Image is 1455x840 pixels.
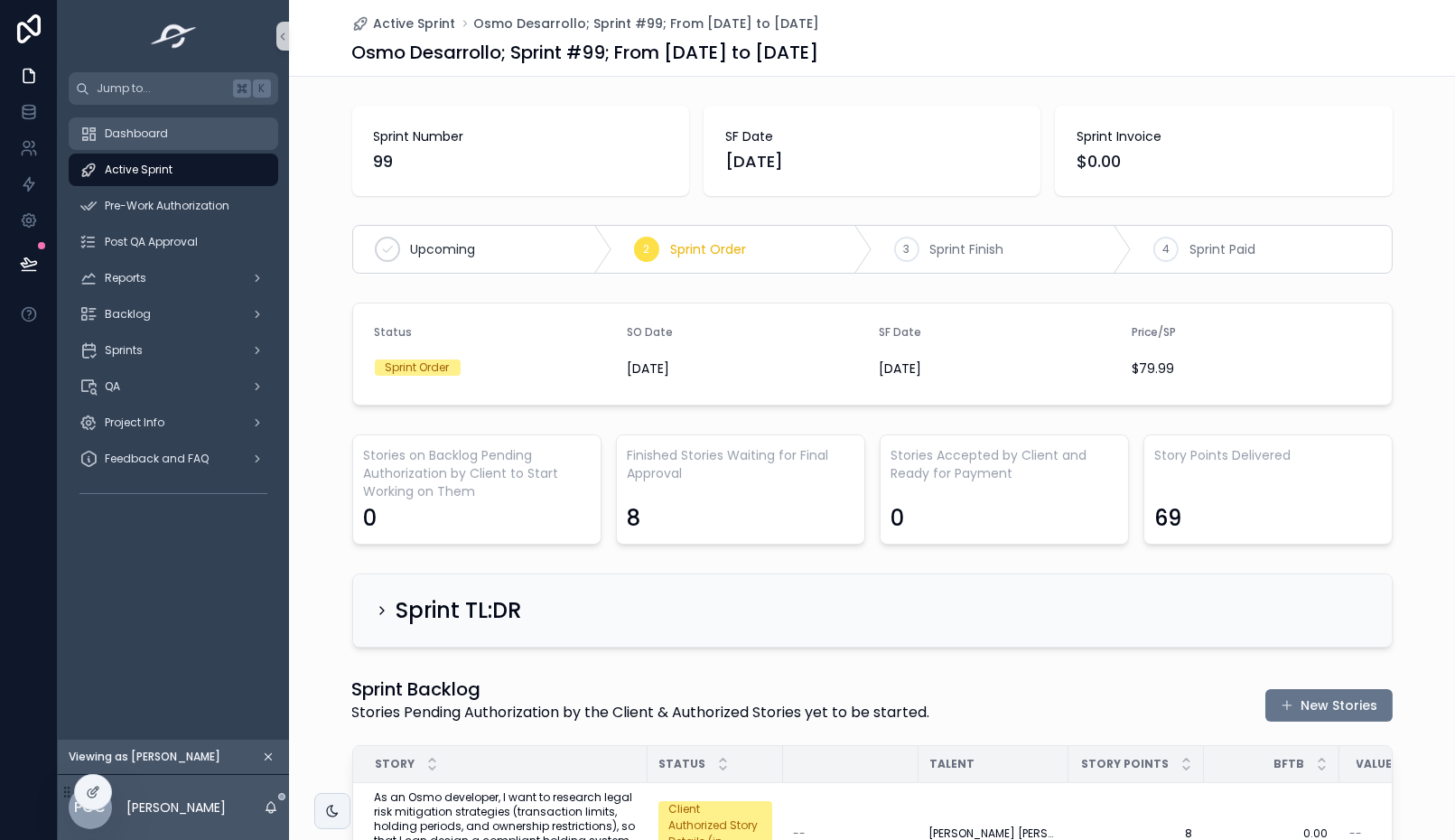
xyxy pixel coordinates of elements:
p: [PERSON_NAME] [126,798,226,817]
h2: Sprint TL:DR [396,596,522,625]
span: Sprint Invoice [1077,127,1370,145]
span: $0.00 [1077,149,1370,174]
h3: Finished Stories Waiting for Final Approval [628,446,853,482]
button: New Stories [1265,689,1393,722]
span: SF Date [880,324,922,340]
span: Backlog [105,307,151,322]
a: Active Sprint [69,154,278,186]
span: Upcoming [411,240,476,258]
a: QA [69,370,278,403]
span: Sprints [105,343,143,358]
div: 0 [364,504,378,533]
span: Story Points [1082,757,1170,771]
a: Reports [69,262,278,294]
span: Active Sprint [105,163,173,177]
span: 2 [644,242,650,257]
span: Value Points [1357,757,1441,771]
div: scrollable content [58,105,289,531]
span: Project Info [105,415,164,430]
span: Reports [105,271,146,285]
span: [DATE] [725,149,1019,174]
span: Status [375,324,413,340]
span: 4 [1162,242,1170,257]
a: Dashboard [69,117,278,150]
span: QA [105,379,120,394]
a: Osmo Desarrollo; Sprint #99; From [DATE] to [DATE] [474,14,820,33]
span: K [255,81,269,96]
span: Viewing as [PERSON_NAME] [69,750,220,764]
a: Pre-Work Authorization [69,190,278,222]
span: Sprint Order [670,240,746,258]
a: Active Sprint [352,14,456,33]
span: Story [376,757,415,771]
h1: Sprint Backlog [352,677,930,702]
span: Price/SP [1132,324,1176,340]
span: Pre-Work Authorization [105,199,229,213]
iframe: Spotlight [2,87,34,119]
span: [DATE] [627,359,865,378]
span: Dashboard [105,126,168,141]
a: Feedback and FAQ [69,443,278,475]
span: Feedback and FAQ [105,452,209,466]
a: Post QA Approval [69,226,278,258]
span: SF Date [725,127,1019,145]
a: Sprints [69,334,278,367]
img: App logo [145,22,202,51]
span: Post QA Approval [105,235,198,249]
div: 69 [1155,504,1182,533]
span: Sprint Paid [1189,240,1255,258]
span: Status [659,757,706,771]
button: Jump to...K [69,72,278,105]
a: Backlog [69,298,278,331]
div: 0 [891,504,905,533]
span: Sprint Finish [930,240,1004,258]
span: 3 [903,242,909,257]
span: SO Date [627,324,673,340]
h3: Stories on Backlog Pending Authorization by Client to Start Working on Them [364,446,590,500]
span: Talent [930,757,975,771]
span: Jump to... [97,81,226,96]
span: [DATE] [880,359,1118,378]
div: Sprint Order [386,359,450,376]
h3: Stories Accepted by Client and Ready for Payment [891,446,1117,482]
span: Active Sprint [374,14,456,33]
span: Sprint Number [374,127,667,145]
a: Project Info [69,406,278,439]
span: BFTB [1274,757,1305,771]
h1: Osmo Desarrollo; Sprint #99; From [DATE] to [DATE] [352,40,819,65]
div: 8 [628,504,641,533]
span: 99 [374,149,667,174]
span: $79.99 [1132,359,1370,378]
h3: Story Points Delivered [1155,446,1381,464]
p: Stories Pending Authorization by the Client & Authorized Stories yet to be started. [352,702,930,723]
